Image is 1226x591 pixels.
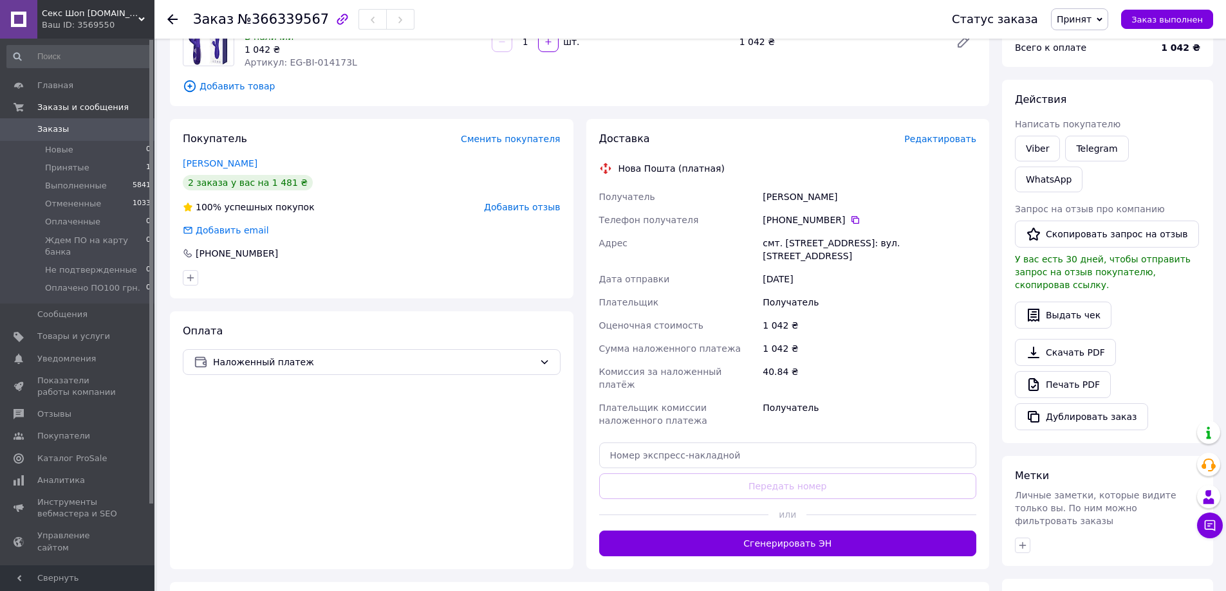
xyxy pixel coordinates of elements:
span: Каталог ProSale [37,453,107,464]
div: шт. [560,35,580,48]
span: Инструменты вебмастера и SEO [37,496,119,520]
button: Сгенерировать ЭН [599,531,977,556]
button: Заказ выполнен [1121,10,1213,29]
span: Управление сайтом [37,530,119,553]
div: Получатель [760,291,979,314]
a: Скачать PDF [1015,339,1116,366]
span: Запрос на отзыв про компанию [1015,204,1165,214]
img: Вибратор Pretty Love - Snappy Youth, BI-014173L [185,15,232,66]
span: Отмененные [45,198,101,210]
div: 1 042 ₴ [760,314,979,337]
a: WhatsApp [1015,167,1082,192]
span: Ждем ПО на карту банка [45,235,146,258]
div: [DATE] [760,268,979,291]
span: Оплата [183,325,223,337]
span: 1 [146,162,151,174]
a: [PERSON_NAME] [183,158,257,168]
span: Покупатель [183,132,247,145]
span: Покупатели [37,430,90,442]
span: У вас есть 30 дней, чтобы отправить запрос на отзыв покупателю, скопировав ссылку. [1015,254,1191,290]
a: Редактировать [951,29,976,55]
span: 0 [146,144,151,156]
span: 0 [146,282,151,294]
span: 1033 [133,198,151,210]
div: [PHONE_NUMBER] [194,247,279,260]
button: Дублировать заказ [1015,403,1148,430]
div: Статус заказа [952,13,1038,26]
span: 0 [146,264,151,276]
span: Артикул: EG-BI-014173L [245,57,357,68]
span: Оценочная стоимость [599,320,704,331]
span: №366339567 [237,12,329,27]
span: 0 [146,216,151,228]
span: Главная [37,80,73,91]
span: Действия [1015,93,1066,105]
span: Добавить товар [183,79,976,93]
div: 1 042 ₴ [245,43,481,56]
span: 5841 [133,180,151,192]
span: Плательщик комиссии наложенного платежа [599,403,707,426]
span: Новые [45,144,73,156]
a: Telegram [1065,136,1128,161]
span: Личные заметки, которые видите только вы. По ним можно фильтровать заказы [1015,490,1176,526]
a: Viber [1015,136,1060,161]
div: успешных покупок [183,201,315,214]
span: Сменить покупателя [461,134,560,144]
button: Выдать чек [1015,302,1111,329]
div: Ваш ID: 3569550 [42,19,154,31]
span: Всего к оплате [1015,42,1086,53]
div: смт. [STREET_ADDRESS]: вул. [STREET_ADDRESS] [760,232,979,268]
div: 2 заказа у вас на 1 481 ₴ [183,175,313,190]
span: Не подтвержденные [45,264,137,276]
b: 1 042 ₴ [1161,42,1200,53]
span: Оплаченные [45,216,100,228]
span: Добавить отзыв [484,202,560,212]
div: Добавить email [194,224,270,237]
span: Секс Шоп CRAZYLOVE.IN.UA [42,8,138,19]
span: Наложенный платеж [213,355,534,369]
span: Принят [1057,14,1091,24]
div: [PERSON_NAME] [760,185,979,208]
button: Чат с покупателем [1197,513,1223,538]
div: 1 042 ₴ [734,33,945,51]
span: 100% [196,202,221,212]
span: Написать покупателю [1015,119,1120,129]
span: Заказ выполнен [1131,15,1203,24]
span: Принятые [45,162,89,174]
input: Поиск [6,45,152,68]
span: Оплачено ПО100 грн. [45,282,140,294]
span: Заказы и сообщения [37,102,129,113]
a: Печать PDF [1015,371,1111,398]
div: 40.84 ₴ [760,360,979,396]
span: Метки [1015,469,1049,482]
span: Заказы [37,123,69,135]
span: Доставка [599,132,650,145]
span: Уведомления [37,353,96,365]
span: Комиссия за наложенный платёж [599,367,722,390]
span: Кошелек компании [37,564,119,587]
span: Адрес [599,238,627,248]
input: Номер экспресс-накладной [599,442,977,468]
span: Редактировать [904,134,976,144]
span: или [768,508,806,521]
span: Отзывы [37,408,71,420]
div: Вернуться назад [167,13,178,26]
span: Показатели работы компании [37,375,119,398]
span: Дата отправки [599,274,670,284]
span: Получатель [599,192,655,202]
span: Телефон получателя [599,215,699,225]
button: Скопировать запрос на отзыв [1015,221,1199,248]
div: Нова Пошта (платная) [615,162,728,175]
span: Заказ [193,12,234,27]
span: Сумма наложенного платежа [599,343,741,354]
div: 1 042 ₴ [760,337,979,360]
span: 0 [146,235,151,258]
div: Получатель [760,396,979,432]
span: В наличии [245,32,293,42]
span: Сообщения [37,309,88,320]
div: Добавить email [181,224,270,237]
span: Аналитика [37,475,85,486]
span: Выполненные [45,180,107,192]
span: Плательщик [599,297,659,307]
span: Товары и услуги [37,331,110,342]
